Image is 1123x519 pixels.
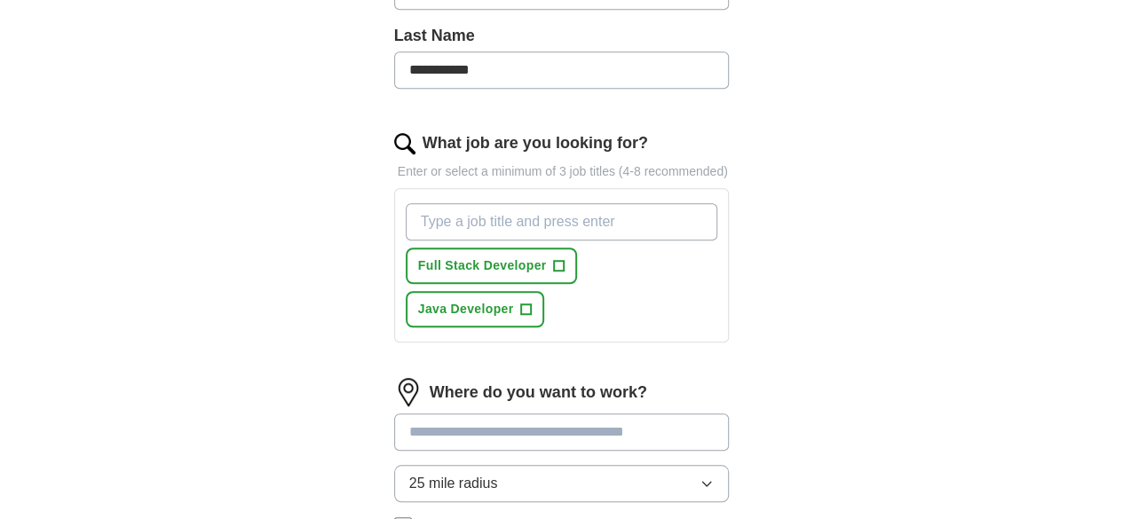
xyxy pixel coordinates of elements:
[394,133,415,154] img: search.png
[423,131,648,155] label: What job are you looking for?
[409,473,498,494] span: 25 mile radius
[394,24,730,48] label: Last Name
[406,203,718,240] input: Type a job title and press enter
[406,248,578,284] button: Full Stack Developer
[394,162,730,181] p: Enter or select a minimum of 3 job titles (4-8 recommended)
[394,465,730,502] button: 25 mile radius
[418,300,514,318] span: Java Developer
[418,256,547,275] span: Full Stack Developer
[430,381,647,405] label: Where do you want to work?
[406,291,545,327] button: Java Developer
[394,378,423,406] img: location.png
